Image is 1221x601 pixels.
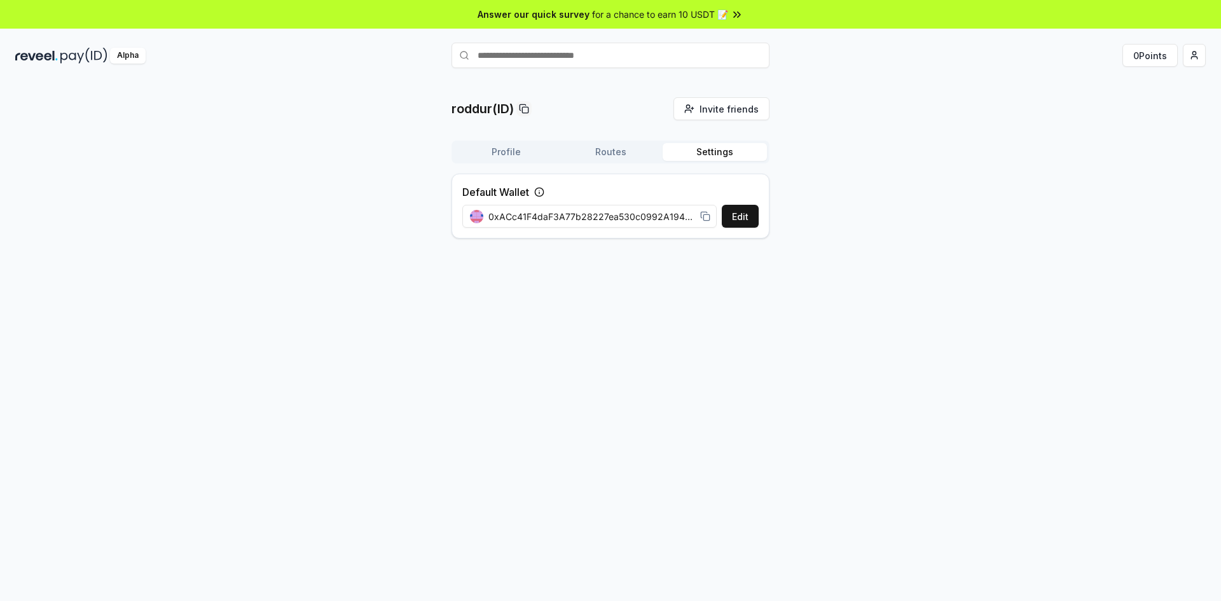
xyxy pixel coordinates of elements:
span: 0xACc41F4daF3A77b28227ea530c0992A1943d4B80 [488,210,695,223]
p: roddur(ID) [452,100,514,118]
button: Settings [663,143,767,161]
label: Default Wallet [462,184,529,200]
span: for a chance to earn 10 USDT 📝 [592,8,728,21]
img: pay_id [60,48,107,64]
button: Routes [558,143,663,161]
button: Invite friends [673,97,769,120]
button: Edit [722,205,759,228]
span: Answer our quick survey [478,8,590,21]
div: Alpha [110,48,146,64]
button: Profile [454,143,558,161]
span: Invite friends [700,102,759,116]
img: reveel_dark [15,48,58,64]
button: 0Points [1122,44,1178,67]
